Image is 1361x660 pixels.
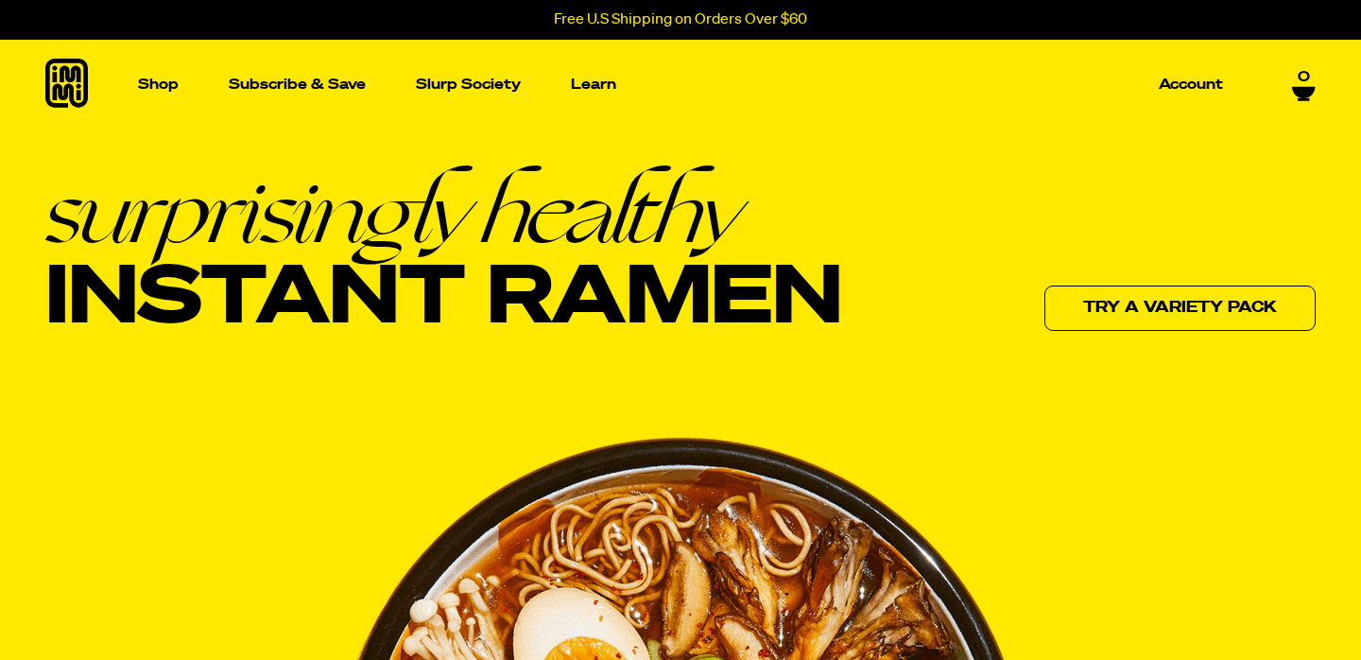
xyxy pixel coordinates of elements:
span: 0 [1298,67,1310,84]
em: surprisingly healthy [45,167,842,256]
a: Learn [563,40,624,130]
nav: Main navigation [130,40,1231,130]
a: Account [1151,70,1231,99]
p: Slurp Society [416,78,521,92]
p: Subscribe & Save [229,78,366,92]
p: Account [1159,78,1223,92]
a: 0 [1292,67,1316,99]
a: Subscribe & Save [221,70,373,99]
h1: Instant Ramen [45,167,842,344]
a: Slurp Society [408,70,528,99]
p: Learn [571,78,616,92]
a: Try a variety pack [1044,286,1316,331]
p: Free U.S Shipping on Orders Over $60 [554,11,807,28]
p: Shop [138,78,179,92]
a: Shop [130,40,186,130]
